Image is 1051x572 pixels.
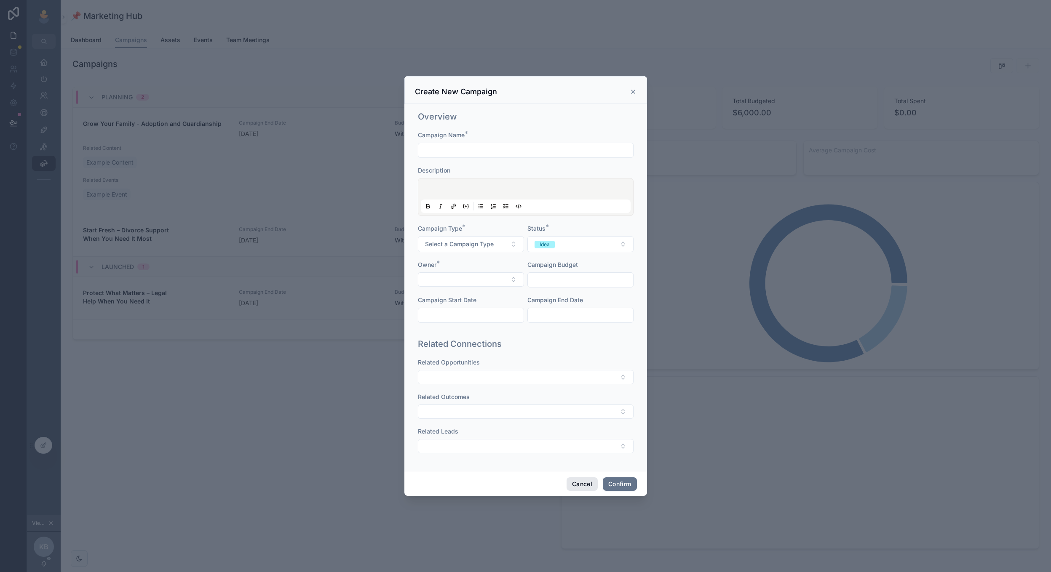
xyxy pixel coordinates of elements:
[418,338,502,350] h1: Related Connections
[418,428,458,435] span: Related Leads
[418,167,450,174] span: Description
[527,236,634,252] button: Select Button
[418,236,524,252] button: Select Button
[418,296,476,303] span: Campaign Start Date
[415,87,497,97] h3: Create New Campaign
[527,225,546,232] span: Status
[418,261,436,268] span: Owner
[418,225,462,232] span: Campaign Type
[418,404,634,419] button: Select Button
[418,272,524,287] button: Select Button
[603,477,636,491] button: Confirm
[418,439,634,453] button: Select Button
[540,241,550,248] div: Idea
[425,240,494,248] span: Select a Campaign Type
[418,393,470,400] span: Related Outcomes
[527,296,583,303] span: Campaign End Date
[418,359,480,366] span: Related Opportunities
[418,111,457,122] h1: Overview
[567,477,598,491] button: Cancel
[418,370,634,384] button: Select Button
[527,261,578,268] span: Campaign Budget
[418,131,465,138] span: Campaign Name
